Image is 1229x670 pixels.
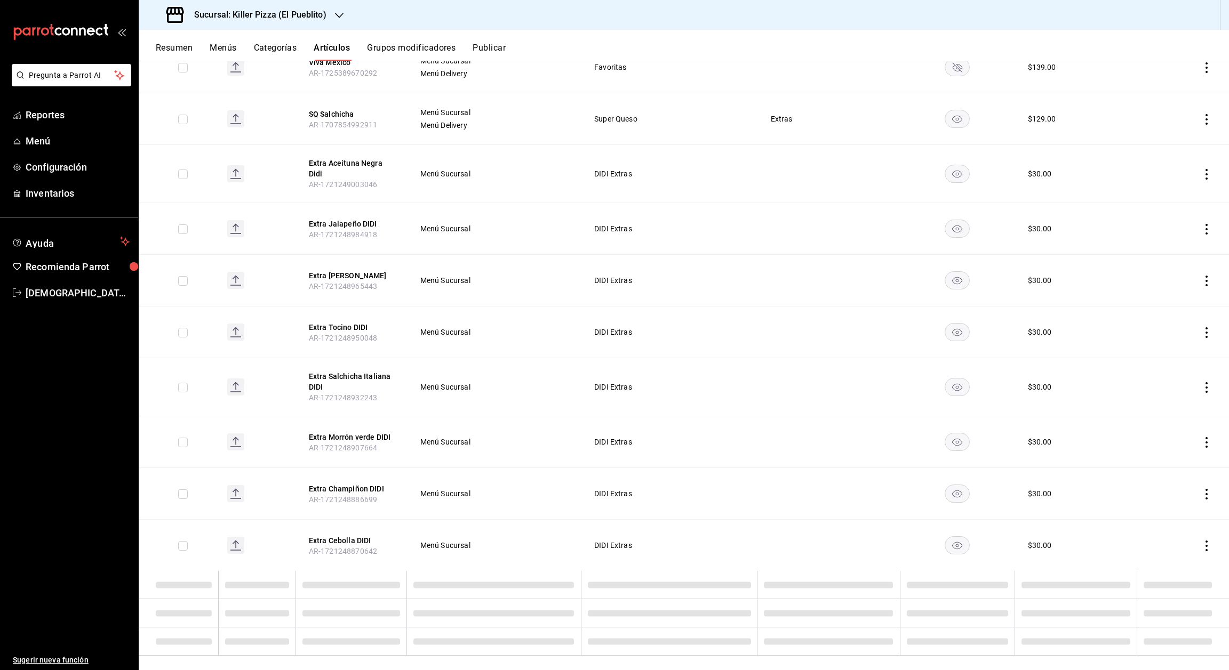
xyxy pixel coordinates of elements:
[1028,382,1052,392] div: $ 30.00
[309,432,394,442] button: edit-product-location
[1201,62,1212,73] button: actions
[367,43,456,61] button: Grupos modificadores
[420,383,568,391] span: Menú Sucursal
[594,225,744,232] span: DIDI Extras
[1201,437,1212,448] button: actions
[309,180,377,189] span: AR-1721249003046
[945,271,970,289] button: availability-product
[420,70,568,77] span: Menú Delivery
[945,378,970,396] button: availability-product
[12,64,131,86] button: Pregunta a Parrot AI
[309,334,377,342] span: AR-1721248950048
[594,277,744,284] span: DIDI Extras
[420,170,568,177] span: Menú Sucursal
[945,58,970,76] button: availability-product
[594,383,744,391] span: DIDI Extras
[309,443,377,452] span: AR-1721248907664
[309,535,394,546] button: edit-product-location
[594,170,744,177] span: DIDI Extras
[7,77,131,88] a: Pregunta a Parrot AI
[1028,223,1052,234] div: $ 30.00
[420,109,568,116] span: Menú Sucursal
[309,270,394,281] button: edit-product-location
[420,542,568,549] span: Menú Sucursal
[1028,168,1052,179] div: $ 30.00
[1028,488,1052,499] div: $ 30.00
[117,28,126,36] button: open_drawer_menu
[26,235,116,248] span: Ayuda
[26,286,130,300] span: [DEMOGRAPHIC_DATA][PERSON_NAME]
[1201,489,1212,499] button: actions
[309,282,377,290] span: AR-1721248965443
[1201,327,1212,338] button: actions
[309,219,394,229] button: edit-product-location
[309,57,394,68] button: edit-product-location
[420,438,568,446] span: Menú Sucursal
[594,438,744,446] span: DIDI Extras
[26,160,130,174] span: Configuración
[309,393,377,402] span: AR-1721248932243
[309,483,394,494] button: edit-product-location
[156,43,193,61] button: Resumen
[254,43,297,61] button: Categorías
[1201,114,1212,125] button: actions
[1028,62,1056,72] div: $ 139.00
[420,490,568,497] span: Menú Sucursal
[26,260,130,274] span: Recomienda Parrot
[945,485,970,503] button: availability-product
[420,57,568,64] span: Menú Sucursal
[309,120,377,129] span: AR-1707854992911
[594,542,744,549] span: DIDI Extras
[309,547,377,555] span: AR-1721248870642
[945,536,970,554] button: availability-product
[309,69,377,77] span: AR-1725389670292
[594,328,744,336] span: DIDI Extras
[26,134,130,148] span: Menú
[945,323,970,341] button: availability-product
[594,490,744,497] span: DIDI Extras
[1028,540,1052,551] div: $ 30.00
[420,328,568,336] span: Menú Sucursal
[1201,224,1212,235] button: actions
[473,43,506,61] button: Publicar
[420,225,568,232] span: Menú Sucursal
[1028,114,1056,124] div: $ 129.00
[1028,275,1052,286] div: $ 30.00
[26,186,130,200] span: Inventarios
[594,63,744,71] span: Favoritas
[26,108,130,122] span: Reportes
[1201,540,1212,551] button: actions
[1028,437,1052,447] div: $ 30.00
[945,433,970,451] button: availability-product
[309,371,394,392] button: edit-product-location
[309,495,377,504] span: AR-1721248886699
[309,322,394,333] button: edit-product-location
[13,655,130,666] span: Sugerir nueva función
[309,158,394,179] button: edit-product-location
[945,110,970,128] button: availability-product
[1201,169,1212,180] button: actions
[594,115,744,123] span: Super Queso
[156,43,1229,61] div: navigation tabs
[309,109,394,119] button: edit-product-location
[309,230,377,239] span: AR-1721248984918
[210,43,236,61] button: Menús
[1201,276,1212,286] button: actions
[771,115,887,123] span: Extras
[945,220,970,238] button: availability-product
[1201,382,1212,393] button: actions
[314,43,350,61] button: Artículos
[29,70,115,81] span: Pregunta a Parrot AI
[420,122,568,129] span: Menú Delivery
[945,165,970,183] button: availability-product
[1028,327,1052,337] div: $ 30.00
[186,9,326,21] h3: Sucursal: Killer Pizza (El Pueblito)
[420,277,568,284] span: Menú Sucursal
